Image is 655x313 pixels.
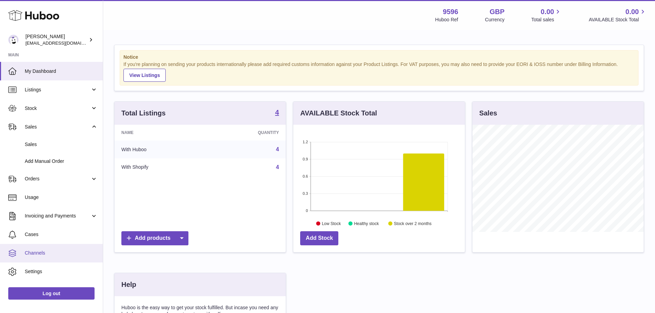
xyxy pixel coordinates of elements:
[25,176,90,182] span: Orders
[121,109,166,118] h3: Total Listings
[589,7,647,23] a: 0.00 AVAILABLE Stock Total
[479,109,497,118] h3: Sales
[25,158,98,165] span: Add Manual Order
[25,194,98,201] span: Usage
[207,125,286,141] th: Quantity
[25,33,87,46] div: [PERSON_NAME]
[25,231,98,238] span: Cases
[275,109,279,116] strong: 4
[114,125,207,141] th: Name
[303,140,308,144] text: 1.2
[300,109,377,118] h3: AVAILABLE Stock Total
[8,287,95,300] a: Log out
[114,158,207,176] td: With Shopify
[123,69,166,82] a: View Listings
[25,87,90,93] span: Listings
[123,54,635,60] strong: Notice
[531,16,562,23] span: Total sales
[276,164,279,170] a: 4
[25,268,98,275] span: Settings
[394,221,432,226] text: Stock over 2 months
[303,174,308,178] text: 0.6
[276,146,279,152] a: 4
[121,231,188,245] a: Add products
[541,7,554,16] span: 0.00
[25,250,98,256] span: Channels
[114,141,207,158] td: With Huboo
[300,231,338,245] a: Add Stock
[25,213,90,219] span: Invoicing and Payments
[435,16,458,23] div: Huboo Ref
[25,141,98,148] span: Sales
[25,105,90,112] span: Stock
[8,35,19,45] img: internalAdmin-9596@internal.huboo.com
[275,109,279,117] a: 4
[625,7,639,16] span: 0.00
[25,68,98,75] span: My Dashboard
[589,16,647,23] span: AVAILABLE Stock Total
[25,40,101,46] span: [EMAIL_ADDRESS][DOMAIN_NAME]
[121,280,136,289] h3: Help
[354,221,379,226] text: Healthy stock
[490,7,504,16] strong: GBP
[485,16,505,23] div: Currency
[25,124,90,130] span: Sales
[123,61,635,82] div: If you're planning on sending your products internationally please add required customs informati...
[531,7,562,23] a: 0.00 Total sales
[322,221,341,226] text: Low Stock
[306,209,308,213] text: 0
[443,7,458,16] strong: 9596
[303,191,308,195] text: 0.3
[303,157,308,161] text: 0.9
